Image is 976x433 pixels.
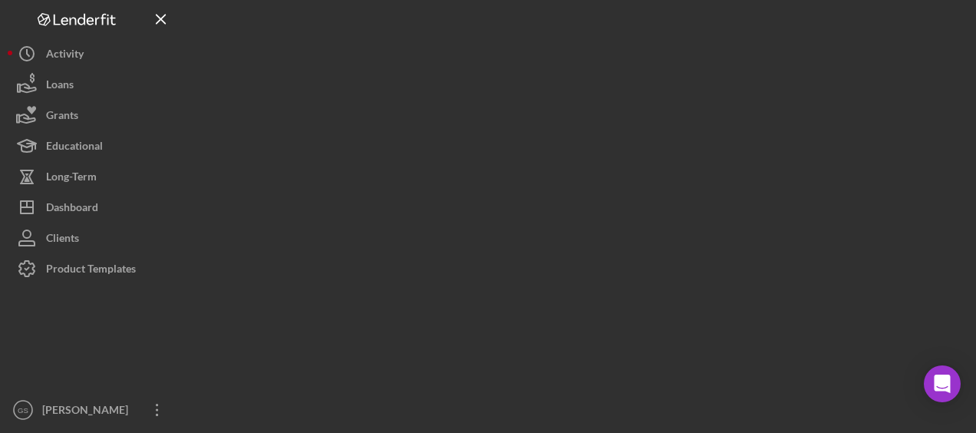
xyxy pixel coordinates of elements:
button: Dashboard [8,192,176,223]
div: [PERSON_NAME] [38,395,138,429]
div: Clients [46,223,79,257]
div: Educational [46,131,103,165]
div: Open Intercom Messenger [924,365,961,402]
div: Loans [46,69,74,104]
div: Activity [46,38,84,73]
button: Grants [8,100,176,131]
div: Long-Term [46,161,97,196]
button: GS[PERSON_NAME] [8,395,176,425]
div: Grants [46,100,78,134]
button: Product Templates [8,253,176,284]
button: Long-Term [8,161,176,192]
text: GS [18,406,28,415]
div: Product Templates [46,253,136,288]
button: Activity [8,38,176,69]
button: Educational [8,131,176,161]
button: Clients [8,223,176,253]
button: Loans [8,69,176,100]
div: Dashboard [46,192,98,226]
